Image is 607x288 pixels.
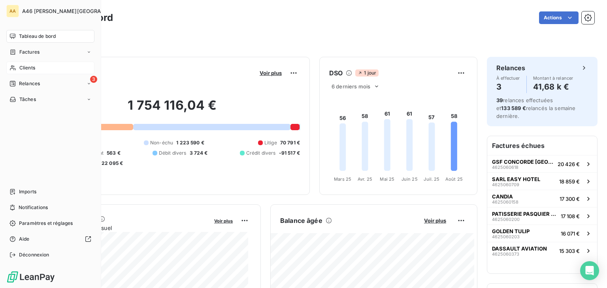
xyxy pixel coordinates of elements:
[6,5,19,17] div: AA
[280,216,322,225] h6: Balance âgée
[492,228,530,234] span: GOLDEN TULIP
[487,242,597,259] button: DASSAULT AVIATION462506037315 303 €
[492,165,518,170] span: 4625060618
[558,161,580,167] span: 20 426 €
[492,159,554,165] span: GSF CONCORDE [GEOGRAPHIC_DATA]
[19,204,48,211] span: Notifications
[492,182,519,187] span: 4625060709
[246,150,276,157] span: Crédit divers
[496,97,503,103] span: 39
[19,220,73,227] span: Paramètres et réglages
[332,83,370,90] span: 6 derniers mois
[402,176,418,182] tspan: Juin 25
[533,80,573,93] h4: 41,68 k €
[487,207,597,224] button: PATISSERIE PASQUIER VRON462506020017 108 €
[496,63,525,73] h6: Relances
[561,213,580,219] span: 17 108 €
[257,69,284,77] button: Voir plus
[90,76,97,83] span: 3
[19,96,36,103] span: Tâches
[561,230,580,237] span: 16 071 €
[214,218,233,224] span: Voir plus
[6,77,94,90] a: 3Relances
[280,139,300,146] span: 70 791 €
[487,190,597,207] button: CANDIA462506015817 300 €
[45,97,300,121] h2: 1 754 116,04 €
[107,150,121,157] span: 563 €
[560,196,580,202] span: 17 300 €
[6,93,94,106] a: Tâches
[355,69,379,77] span: 1 jour
[19,64,35,71] span: Clients
[501,105,526,111] span: 133 589 €
[492,245,547,252] span: DASSAULT AVIATION
[492,176,540,182] span: SARL EASY HOTEL
[19,80,40,87] span: Relances
[487,136,597,155] h6: Factures échues
[260,70,282,76] span: Voir plus
[159,150,187,157] span: Débit divers
[6,185,94,198] a: Imports
[487,172,597,190] button: SARL EASY HOTEL462506070918 859 €
[22,8,131,14] span: A46 [PERSON_NAME][GEOGRAPHIC_DATA]
[496,76,520,80] span: À effectuer
[19,49,40,56] span: Factures
[176,139,204,146] span: 1 223 590 €
[492,193,513,200] span: CANDIA
[334,176,351,182] tspan: Mars 25
[6,217,94,230] a: Paramètres et réglages
[19,33,56,40] span: Tableau de bord
[279,150,300,157] span: -91 517 €
[533,76,573,80] span: Montant à relancer
[492,211,558,217] span: PATISSERIE PASQUIER VRON
[264,139,277,146] span: Litige
[45,224,209,232] span: Chiffre d'affaires mensuel
[6,233,94,245] a: Aide
[559,248,580,254] span: 15 303 €
[329,68,343,78] h6: DSO
[6,46,94,58] a: Factures
[424,217,446,224] span: Voir plus
[496,97,576,119] span: relances effectuées et relancés la semaine dernière.
[212,217,235,224] button: Voir plus
[492,252,519,256] span: 4625060373
[6,62,94,74] a: Clients
[492,234,520,239] span: 4625060203
[6,30,94,43] a: Tableau de bord
[19,251,49,258] span: Déconnexion
[445,176,463,182] tspan: Août 25
[380,176,394,182] tspan: Mai 25
[422,217,449,224] button: Voir plus
[487,224,597,242] button: GOLDEN TULIP462506020316 071 €
[539,11,579,24] button: Actions
[559,178,580,185] span: 18 859 €
[580,261,599,280] div: Open Intercom Messenger
[492,200,518,204] span: 4625060158
[358,176,372,182] tspan: Avr. 25
[19,236,30,243] span: Aide
[492,217,520,222] span: 4625060200
[424,176,439,182] tspan: Juil. 25
[487,155,597,172] button: GSF CONCORDE [GEOGRAPHIC_DATA]462506061820 426 €
[150,139,173,146] span: Non-échu
[190,150,208,157] span: 3 724 €
[496,80,520,93] h4: 3
[6,271,55,283] img: Logo LeanPay
[19,188,36,195] span: Imports
[99,160,123,167] span: -22 095 €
